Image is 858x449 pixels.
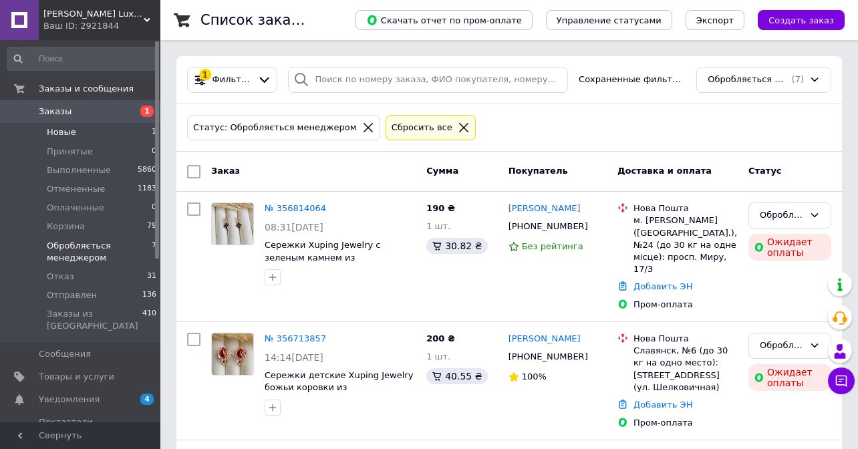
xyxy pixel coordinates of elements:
[47,202,104,214] span: Оплаченные
[633,345,738,394] div: Славянск, №6 (до 30 кг на одно место): [STREET_ADDRESS] (ул. Шелковичная)
[140,106,154,117] span: 1
[140,394,154,405] span: 4
[768,15,834,25] span: Создать заказ
[47,146,93,158] span: Принятые
[152,240,156,264] span: 7
[633,400,692,410] a: Добавить ЭН
[47,289,97,301] span: Отправлен
[142,308,156,332] span: 410
[138,183,156,195] span: 1183
[633,333,738,345] div: Нова Пошта
[686,10,744,30] button: Экспорт
[265,370,413,418] a: Cережки детские Xuping Jewelry божьи коровки из медицинского сплава (АРТ. №1398)
[152,126,156,138] span: 1
[212,333,253,375] img: Фото товару
[47,240,152,264] span: Обробляється менеджером
[211,202,254,245] a: Фото товару
[758,10,845,30] button: Создать заказ
[426,368,487,384] div: 40.55 ₴
[47,271,74,283] span: Отказ
[579,73,686,86] span: Сохраненные фильтры:
[288,67,569,93] input: Поиск по номеру заказа, ФИО покупателя, номеру телефона, Email, номеру накладной
[39,416,124,440] span: Показатели работы компании
[7,47,158,71] input: Поиск
[39,394,100,406] span: Уведомления
[265,222,323,233] span: 08:31[DATE]
[792,74,804,84] span: (7)
[43,8,144,20] span: Rosso Lux - ювелірна біжутерія з медичного сплаву
[47,164,111,176] span: Выполненные
[43,20,160,32] div: Ваш ID: 2921844
[265,352,323,363] span: 14:14[DATE]
[522,241,583,251] span: Без рейтинга
[828,367,855,394] button: Чат с покупателем
[147,220,156,233] span: 79
[199,69,211,81] div: 1
[211,166,240,176] span: Заказ
[212,73,252,86] span: Фильтры
[748,166,782,176] span: Статус
[265,203,326,213] a: № 356814064
[633,299,738,311] div: Пром-оплата
[744,15,845,25] a: Создать заказ
[366,14,522,26] span: Скачать отчет по пром-оплате
[546,10,672,30] button: Управление статусами
[152,146,156,158] span: 0
[748,234,831,261] div: Ожидает оплаты
[708,73,789,86] span: Обробляється менеджером
[426,203,455,213] span: 190 ₴
[617,166,712,176] span: Доставка и оплата
[265,333,326,343] a: № 356713857
[633,214,738,275] div: м. [PERSON_NAME] ([GEOGRAPHIC_DATA].), №24 (до 30 кг на одне місце): просп. Миру, 17/3
[265,240,402,287] a: Сережки Xuping Jewelry с зеленым камнем из медицинского сплава (АРТ. № 1877-2)
[426,166,458,176] span: Сумма
[138,164,156,176] span: 5860
[47,183,105,195] span: Отмененные
[522,371,547,382] span: 100%
[39,106,71,118] span: Заказы
[509,166,568,176] span: Покупатель
[633,281,692,291] a: Добавить ЭН
[557,15,662,25] span: Управление статусами
[355,10,533,30] button: Скачать отчет по пром-оплате
[633,202,738,214] div: Нова Пошта
[696,15,734,25] span: Экспорт
[748,364,831,391] div: Ожидает оплаты
[47,220,85,233] span: Корзина
[39,83,134,95] span: Заказы и сообщения
[426,351,450,361] span: 1 шт.
[147,271,156,283] span: 31
[142,289,156,301] span: 136
[47,308,142,332] span: Заказы из [GEOGRAPHIC_DATA]
[426,333,455,343] span: 200 ₴
[509,202,581,215] a: [PERSON_NAME]
[190,121,360,135] div: Статус: Обробляється менеджером
[760,339,804,353] div: Обробляється менеджером
[47,126,76,138] span: Новые
[506,348,591,365] div: [PHONE_NUMBER]
[760,208,804,222] div: Обробляється менеджером
[506,218,591,235] div: [PHONE_NUMBER]
[426,238,487,254] div: 30.82 ₴
[39,348,91,360] span: Сообщения
[200,12,315,28] h1: Список заказов
[212,203,253,245] img: Фото товару
[211,333,254,376] a: Фото товару
[39,371,114,383] span: Товары и услуги
[426,221,450,231] span: 1 шт.
[152,202,156,214] span: 0
[633,417,738,429] div: Пром-оплата
[389,121,455,135] div: Сбросить все
[509,333,581,345] a: [PERSON_NAME]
